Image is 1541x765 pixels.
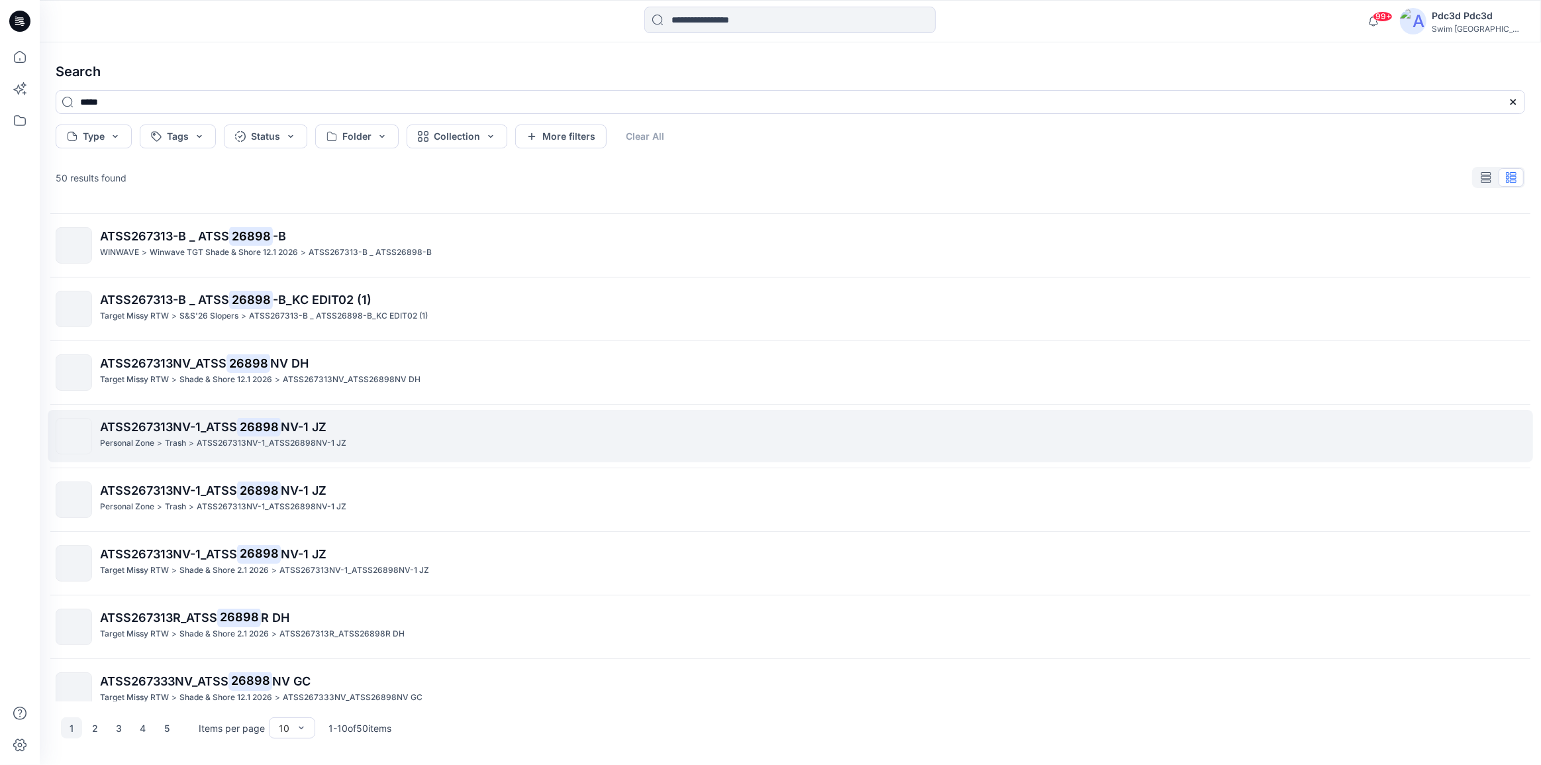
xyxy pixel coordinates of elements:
p: > [157,436,162,450]
div: Pdc3d Pdc3d [1432,8,1524,24]
p: ATSS267313NV-1_ATSS26898NV-1 JZ [279,564,429,578]
a: ATSS267313NV_ATSS26898NV DHTarget Missy RTW>Shade & Shore 12.1 2026>ATSS267313NV_ATSS26898NV DH [48,346,1533,399]
span: ATSS267313-B _ ATSS [100,293,229,307]
button: Folder [315,125,399,148]
mark: 26898 [237,544,281,563]
p: > [157,500,162,514]
mark: 26898 [228,672,272,690]
p: Items per page [199,721,265,735]
p: ATSS267313NV_ATSS26898NV DH [283,373,421,387]
p: > [172,309,177,323]
p: > [272,627,277,641]
span: ATSS267313NV-1_ATSS [100,484,237,497]
button: Status [224,125,307,148]
h4: Search [45,53,1536,90]
p: > [275,691,280,705]
button: Tags [140,125,216,148]
p: Target Missy RTW [100,564,169,578]
mark: 26898 [226,354,270,372]
p: > [189,436,194,450]
a: ATSS267313-B _ ATSS26898-BWINWAVE>Winwave TGT Shade & Shore 12.1 2026>ATSS267313-B _ ATSS26898-B [48,219,1533,272]
p: Shade & Shore 2.1 2026 [179,564,269,578]
p: ATSS267313R_ATSS26898R DH [279,627,405,641]
span: ATSS267313R_ATSS [100,611,217,625]
span: -B [273,229,286,243]
p: Personal Zone [100,436,154,450]
p: > [301,246,306,260]
button: More filters [515,125,607,148]
span: R DH [261,611,289,625]
p: Target Missy RTW [100,373,169,387]
a: ATSS267313R_ATSS26898R DHTarget Missy RTW>Shade & Shore 2.1 2026>ATSS267313R_ATSS26898R DH [48,601,1533,653]
p: > [272,564,277,578]
mark: 26898 [217,608,261,627]
p: > [172,564,177,578]
p: S&S'26 Slopers [179,309,238,323]
p: 1 - 10 of 50 items [328,721,391,735]
p: > [172,627,177,641]
button: 3 [109,717,130,739]
p: Trash [165,436,186,450]
p: ATSS267313NV-1_ATSS26898NV-1 JZ [197,500,346,514]
img: avatar [1400,8,1426,34]
div: 10 [279,721,289,735]
p: > [172,691,177,705]
span: NV-1 JZ [281,420,326,434]
p: ATSS267313-B _ ATSS26898-B_KC EDIT02 (1) [249,309,428,323]
p: Trash [165,500,186,514]
a: ATSS267313NV-1_ATSS26898NV-1 JZTarget Missy RTW>Shade & Shore 2.1 2026>ATSS267313NV-1_ATSS26898NV... [48,537,1533,589]
span: ATSS267313NV-1_ATSS [100,547,237,561]
span: ATSS267313NV_ATSS [100,356,226,370]
p: Target Missy RTW [100,627,169,641]
span: NV GC [272,674,311,688]
button: 2 [85,717,106,739]
mark: 26898 [237,481,281,499]
a: ATSS267333NV_ATSS26898NV GCTarget Missy RTW>Shade & Shore 12.1 2026>ATSS267333NV_ATSS26898NV GC [48,664,1533,717]
button: Type [56,125,132,148]
mark: 26898 [229,290,273,309]
span: ATSS267313-B _ ATSS [100,229,229,243]
span: ATSS267313NV-1_ATSS [100,420,237,434]
span: ATSS267333NV_ATSS [100,674,228,688]
span: 99+ [1373,11,1393,22]
span: NV-1 JZ [281,484,326,497]
p: Shade & Shore 2.1 2026 [179,627,269,641]
p: ATSS267333NV_ATSS26898NV GC [283,691,423,705]
p: Personal Zone [100,500,154,514]
button: 5 [156,717,177,739]
div: Swim [GEOGRAPHIC_DATA] [1432,24,1524,34]
span: -B_KC EDIT02 (1) [273,293,372,307]
p: ATSS267313-B _ ATSS26898-B [309,246,432,260]
a: ATSS267313NV-1_ATSS26898NV-1 JZPersonal Zone>Trash>ATSS267313NV-1_ATSS26898NV-1 JZ [48,474,1533,526]
p: Target Missy RTW [100,691,169,705]
p: Target Missy RTW [100,309,169,323]
p: ATSS267313NV-1_ATSS26898NV-1 JZ [197,436,346,450]
span: NV-1 JZ [281,547,326,561]
p: 50 results found [56,171,126,185]
p: > [189,500,194,514]
button: Collection [407,125,507,148]
a: ATSS267313-B _ ATSS26898-B_KC EDIT02 (1)Target Missy RTW>S&S'26 Slopers>ATSS267313-B _ ATSS26898-... [48,283,1533,335]
p: > [142,246,147,260]
p: Winwave TGT Shade & Shore 12.1 2026 [150,246,298,260]
a: ATSS267313NV-1_ATSS26898NV-1 JZPersonal Zone>Trash>ATSS267313NV-1_ATSS26898NV-1 JZ [48,410,1533,462]
button: 1 [61,717,82,739]
p: > [241,309,246,323]
button: 4 [132,717,154,739]
p: > [275,373,280,387]
mark: 26898 [229,227,273,245]
p: Shade & Shore 12.1 2026 [179,691,272,705]
span: NV DH [270,356,309,370]
p: > [172,373,177,387]
mark: 26898 [237,417,281,436]
p: WINWAVE [100,246,139,260]
p: Shade & Shore 12.1 2026 [179,373,272,387]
